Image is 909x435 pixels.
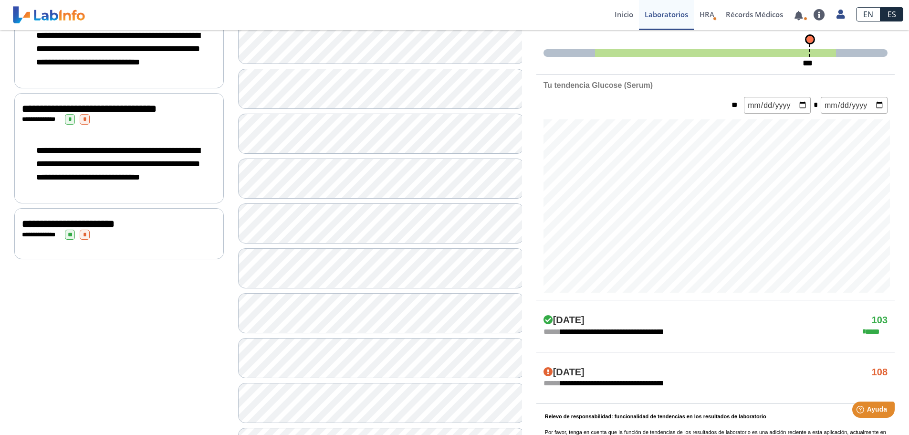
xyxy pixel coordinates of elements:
[880,7,903,21] a: ES
[821,97,888,114] input: mm/dd/yyyy
[824,398,899,424] iframe: Help widget launcher
[700,10,714,19] span: HRA
[543,315,585,326] h4: [DATE]
[856,7,880,21] a: EN
[872,315,888,326] h4: 103
[744,97,811,114] input: mm/dd/yyyy
[543,81,653,89] b: Tu tendencia Glucose (Serum)
[543,367,585,378] h4: [DATE]
[872,367,888,378] h4: 108
[545,414,766,419] b: Relevo de responsabilidad: funcionalidad de tendencias en los resultados de laboratorio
